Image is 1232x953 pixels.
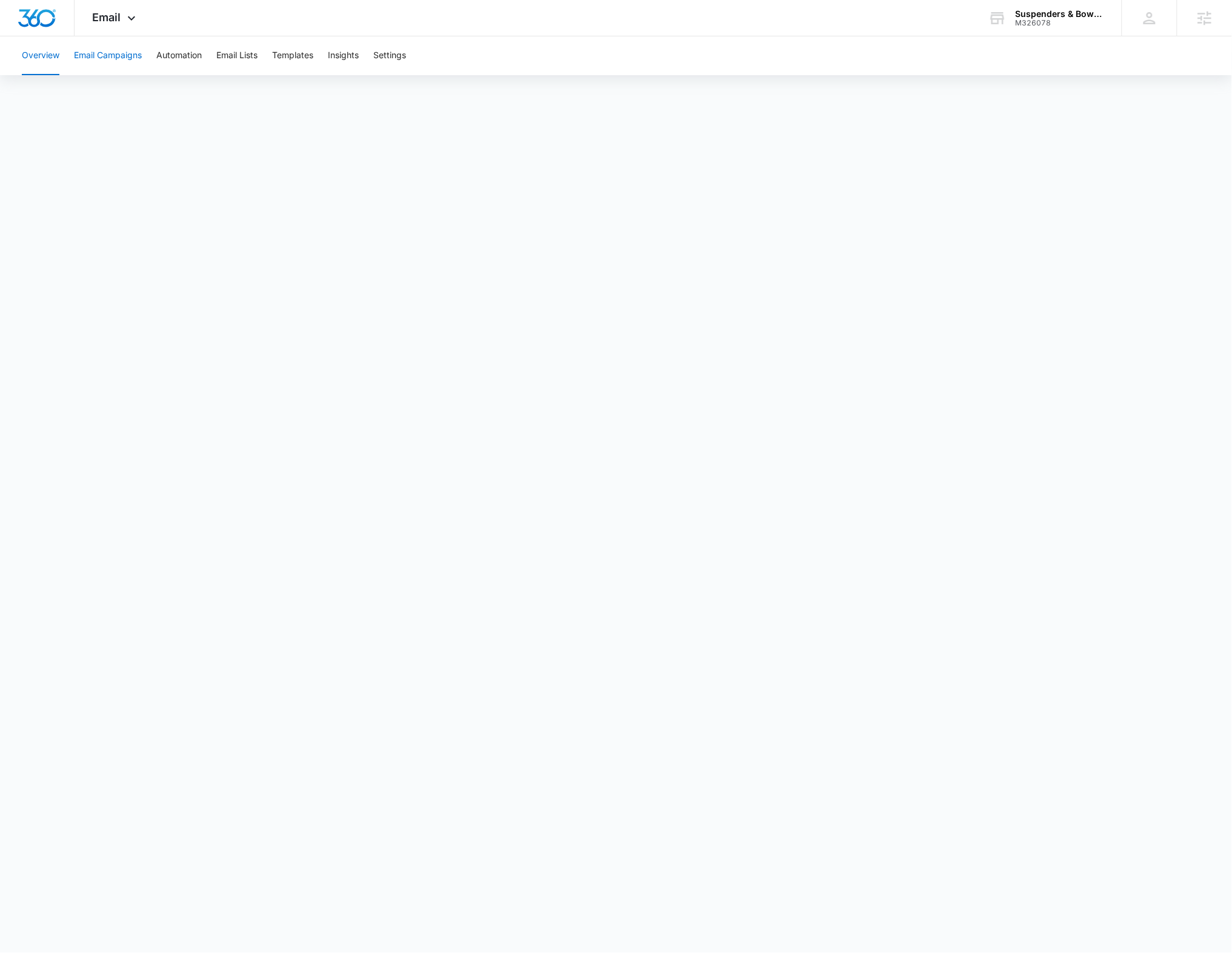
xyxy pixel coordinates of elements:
[328,36,359,75] button: Insights
[1016,9,1104,19] div: account name
[373,36,406,75] button: Settings
[156,36,202,75] button: Automation
[272,36,313,75] button: Templates
[1016,19,1104,27] div: account id
[216,36,258,75] button: Email Lists
[93,11,121,24] span: Email
[74,36,142,75] button: Email Campaigns
[22,36,59,75] button: Overview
